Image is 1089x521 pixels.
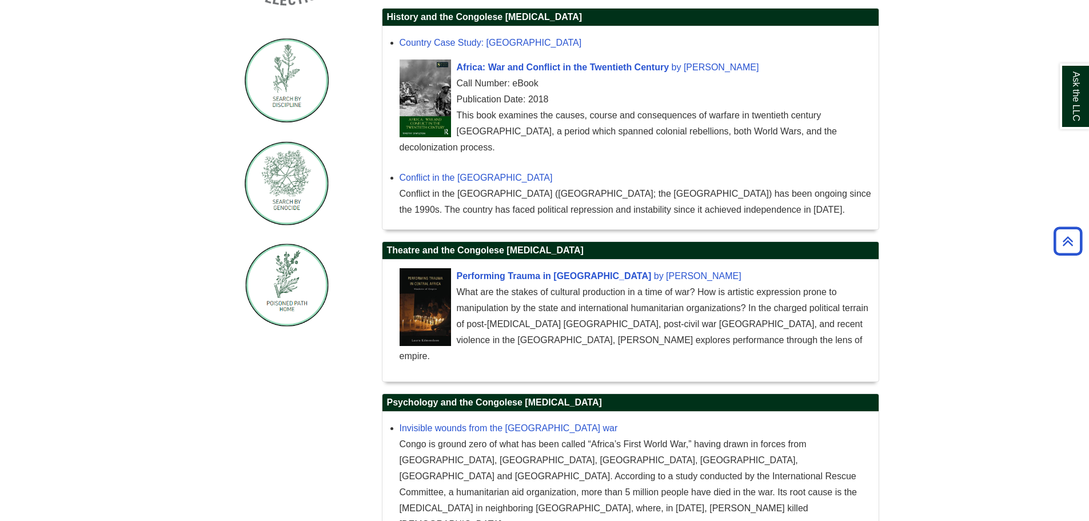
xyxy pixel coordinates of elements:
[244,242,330,328] img: Poisoned Path Home
[400,268,451,345] img: Cover Art
[400,186,873,218] div: Conflict in the [GEOGRAPHIC_DATA] ([GEOGRAPHIC_DATA]; the [GEOGRAPHIC_DATA]) has been ongoing sin...
[666,271,741,281] span: [PERSON_NAME]
[400,284,873,364] div: What are the stakes of cultural production in a time of war? How is artistic expression prone to ...
[654,271,664,281] span: by
[457,62,759,72] a: Cover Art Africa: War and Conflict in the Twentieth Century by [PERSON_NAME]
[400,38,582,47] a: Country Case Study: [GEOGRAPHIC_DATA]
[400,423,618,433] a: Invisible wounds from the [GEOGRAPHIC_DATA] war
[457,62,669,72] span: Africa: War and Conflict in the Twentieth Century
[382,242,879,260] h2: Theatre and the Congolese [MEDICAL_DATA]
[1050,233,1086,249] a: Back to Top
[400,173,553,182] a: Conflict in the [GEOGRAPHIC_DATA]
[672,62,681,72] span: by
[400,75,873,92] div: Call Number: eBook
[382,394,879,412] h2: Psychology and the Congolese [MEDICAL_DATA]
[400,108,873,156] div: This book examines the causes, course and consequences of warfare in twentieth century [GEOGRAPHI...
[244,140,330,225] img: Search by Genocide
[457,271,652,281] span: Performing Trauma in [GEOGRAPHIC_DATA]
[400,59,451,137] img: Cover Art
[244,37,330,123] img: Search by Discipline
[382,9,879,26] h2: History and the Congolese [MEDICAL_DATA]
[457,271,741,281] a: Cover Art Performing Trauma in [GEOGRAPHIC_DATA] by [PERSON_NAME]
[684,62,759,72] span: [PERSON_NAME]
[400,92,873,108] div: Publication Date: 2018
